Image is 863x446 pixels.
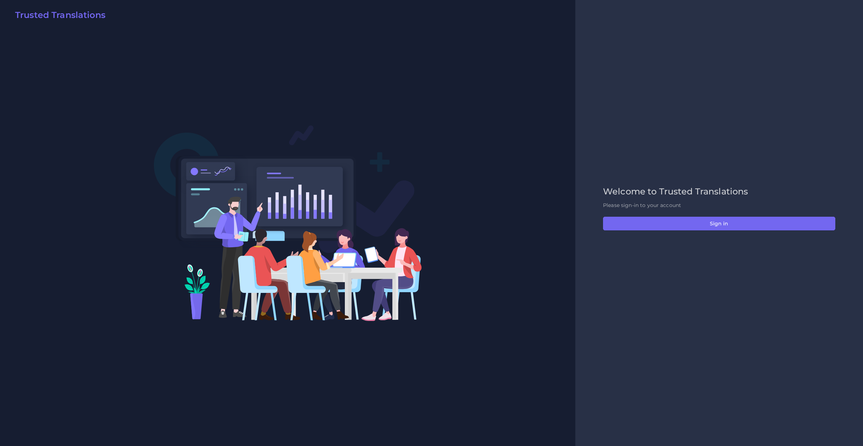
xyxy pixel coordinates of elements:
[154,125,422,321] img: Login V2
[15,10,105,20] h2: Trusted Translations
[603,187,835,197] h2: Welcome to Trusted Translations
[10,10,105,23] a: Trusted Translations
[603,202,835,209] p: Please sign-in to your account
[603,217,835,230] button: Sign in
